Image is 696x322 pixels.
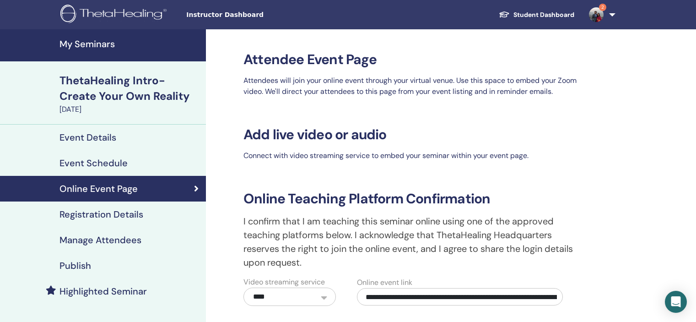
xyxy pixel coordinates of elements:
[238,126,589,143] h3: Add live video or audio
[59,209,143,220] h4: Registration Details
[238,191,589,207] h3: Online Teaching Platform Confirmation
[54,73,206,115] a: ThetaHealing Intro- Create Your Own Reality[DATE]
[599,4,606,11] span: 2
[59,183,138,194] h4: Online Event Page
[665,291,687,313] div: Open Intercom Messenger
[59,73,200,104] div: ThetaHealing Intro- Create Your Own Reality
[59,38,200,49] h4: My Seminars
[59,260,91,271] h4: Publish
[357,277,412,288] label: Online event link
[186,10,324,20] span: Instructor Dashboard
[238,75,589,97] p: Attendees will join your online event through your virtual venue. Use this space to embed your Zo...
[238,51,589,68] h3: Attendee Event Page
[59,158,128,169] h4: Event Schedule
[59,286,147,297] h4: Highlighted Seminar
[59,132,116,143] h4: Event Details
[59,235,141,246] h4: Manage Attendees
[238,150,589,161] p: Connect with video streaming service to embed your seminar within your event page.
[60,5,170,25] img: logo.png
[589,7,604,22] img: default.jpg
[243,277,325,288] label: Video streaming service
[238,214,589,269] p: I confirm that I am teaching this seminar online using one of the approved teaching platforms bel...
[491,6,582,23] a: Student Dashboard
[59,104,200,115] div: [DATE]
[499,11,510,18] img: graduation-cap-white.svg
